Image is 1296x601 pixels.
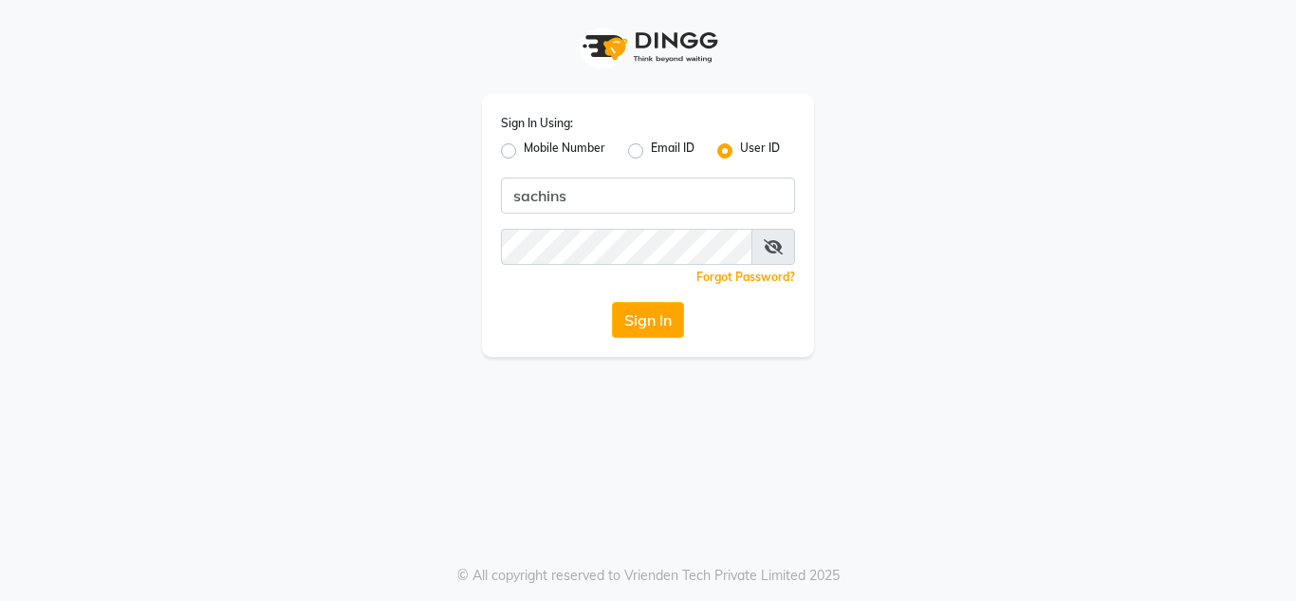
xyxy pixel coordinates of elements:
input: Username [501,229,752,265]
label: Sign In Using: [501,115,573,132]
input: Username [501,178,795,214]
a: Forgot Password? [696,270,795,284]
button: Sign In [612,302,684,338]
label: Mobile Number [524,140,605,162]
label: User ID [740,140,780,162]
label: Email ID [651,140,694,162]
img: logo1.svg [572,19,724,75]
